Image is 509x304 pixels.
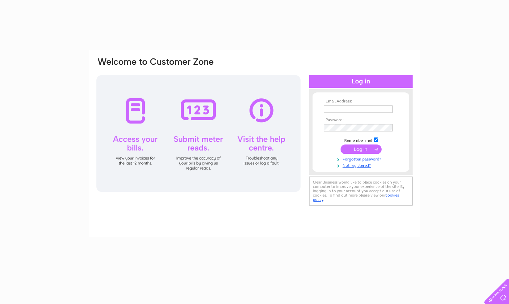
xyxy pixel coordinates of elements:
[341,144,382,154] input: Submit
[313,193,399,202] a: cookies policy
[322,99,400,104] th: Email Address:
[322,118,400,122] th: Password:
[324,156,400,162] a: Forgotten password?
[309,177,413,206] div: Clear Business would like to place cookies on your computer to improve your experience of the sit...
[324,162,400,168] a: Not registered?
[322,136,400,143] td: Remember me?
